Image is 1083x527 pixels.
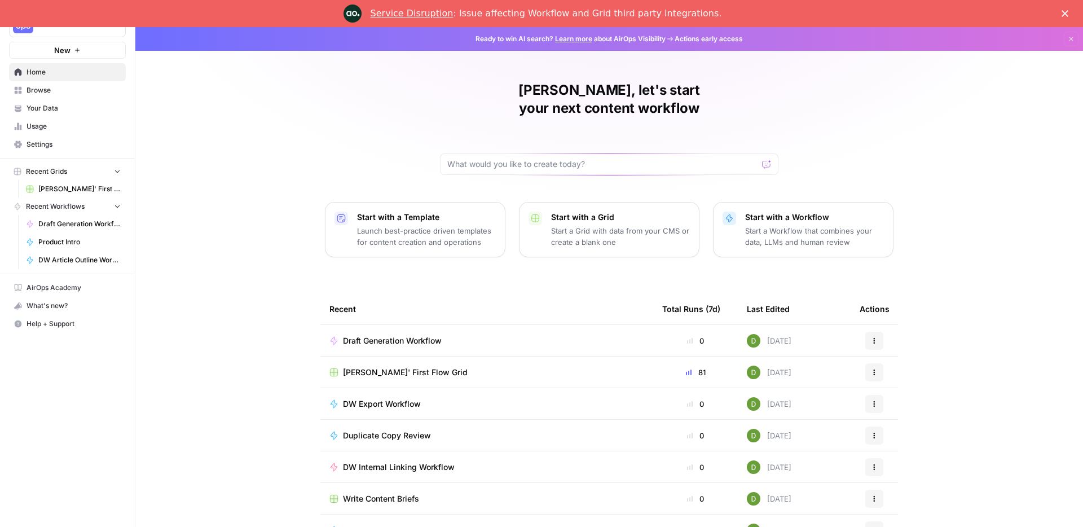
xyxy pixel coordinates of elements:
[329,398,644,410] a: DW Export Workflow
[27,85,121,95] span: Browse
[38,255,121,265] span: DW Article Outline Workflow
[343,493,419,504] span: Write Content Briefs
[747,460,791,474] div: [DATE]
[662,462,729,473] div: 0
[9,198,126,215] button: Recent Workflows
[747,429,760,442] img: knmefa8n1gn4ubp7wm6dsgpq4v8p
[662,493,729,504] div: 0
[26,166,67,177] span: Recent Grids
[27,319,121,329] span: Help + Support
[371,8,722,19] div: : Issue affecting Workflow and Grid third party integrations.
[38,219,121,229] span: Draft Generation Workflow
[747,334,791,348] div: [DATE]
[21,233,126,251] a: Product Intro
[26,201,85,212] span: Recent Workflows
[662,398,729,410] div: 0
[9,117,126,135] a: Usage
[9,297,126,315] button: What's new?
[745,225,884,248] p: Start a Workflow that combines your data, LLMs and human review
[662,430,729,441] div: 0
[325,202,505,257] button: Start with a TemplateLaunch best-practice driven templates for content creation and operations
[745,212,884,223] p: Start with a Workflow
[747,397,760,411] img: knmefa8n1gn4ubp7wm6dsgpq4v8p
[343,335,442,346] span: Draft Generation Workflow
[329,367,644,378] a: [PERSON_NAME]' First Flow Grid
[1062,10,1073,17] div: Close
[747,334,760,348] img: knmefa8n1gn4ubp7wm6dsgpq4v8p
[551,212,690,223] p: Start with a Grid
[9,315,126,333] button: Help + Support
[9,163,126,180] button: Recent Grids
[747,293,790,324] div: Last Edited
[9,42,126,59] button: New
[21,180,126,198] a: [PERSON_NAME]' First Flow Grid
[747,460,760,474] img: knmefa8n1gn4ubp7wm6dsgpq4v8p
[27,139,121,150] span: Settings
[357,225,496,248] p: Launch best-practice driven templates for content creation and operations
[440,81,778,117] h1: [PERSON_NAME], let's start your next content workflow
[860,293,890,324] div: Actions
[21,251,126,269] a: DW Article Outline Workflow
[27,103,121,113] span: Your Data
[329,293,644,324] div: Recent
[21,215,126,233] a: Draft Generation Workflow
[675,34,743,44] span: Actions early access
[54,45,71,56] span: New
[713,202,893,257] button: Start with a WorkflowStart a Workflow that combines your data, LLMs and human review
[9,135,126,153] a: Settings
[519,202,699,257] button: Start with a GridStart a Grid with data from your CMS or create a blank one
[357,212,496,223] p: Start with a Template
[343,367,468,378] span: [PERSON_NAME]' First Flow Grid
[9,81,126,99] a: Browse
[662,367,729,378] div: 81
[343,430,431,441] span: Duplicate Copy Review
[329,335,644,346] a: Draft Generation Workflow
[447,159,758,170] input: What would you like to create today?
[329,462,644,473] a: DW Internal Linking Workflow
[747,366,760,379] img: knmefa8n1gn4ubp7wm6dsgpq4v8p
[38,237,121,247] span: Product Intro
[343,462,455,473] span: DW Internal Linking Workflow
[747,492,760,506] img: knmefa8n1gn4ubp7wm6dsgpq4v8p
[27,283,121,293] span: AirOps Academy
[662,293,720,324] div: Total Runs (7d)
[371,8,454,19] a: Service Disruption
[555,34,592,43] a: Learn more
[329,430,644,441] a: Duplicate Copy Review
[9,279,126,297] a: AirOps Academy
[27,67,121,77] span: Home
[747,397,791,411] div: [DATE]
[662,335,729,346] div: 0
[747,429,791,442] div: [DATE]
[27,121,121,131] span: Usage
[343,398,421,410] span: DW Export Workflow
[329,493,644,504] a: Write Content Briefs
[10,297,125,314] div: What's new?
[476,34,666,44] span: Ready to win AI search? about AirOps Visibility
[9,63,126,81] a: Home
[344,5,362,23] img: Profile image for Engineering
[747,492,791,506] div: [DATE]
[551,225,690,248] p: Start a Grid with data from your CMS or create a blank one
[38,184,121,194] span: [PERSON_NAME]' First Flow Grid
[9,99,126,117] a: Your Data
[747,366,791,379] div: [DATE]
